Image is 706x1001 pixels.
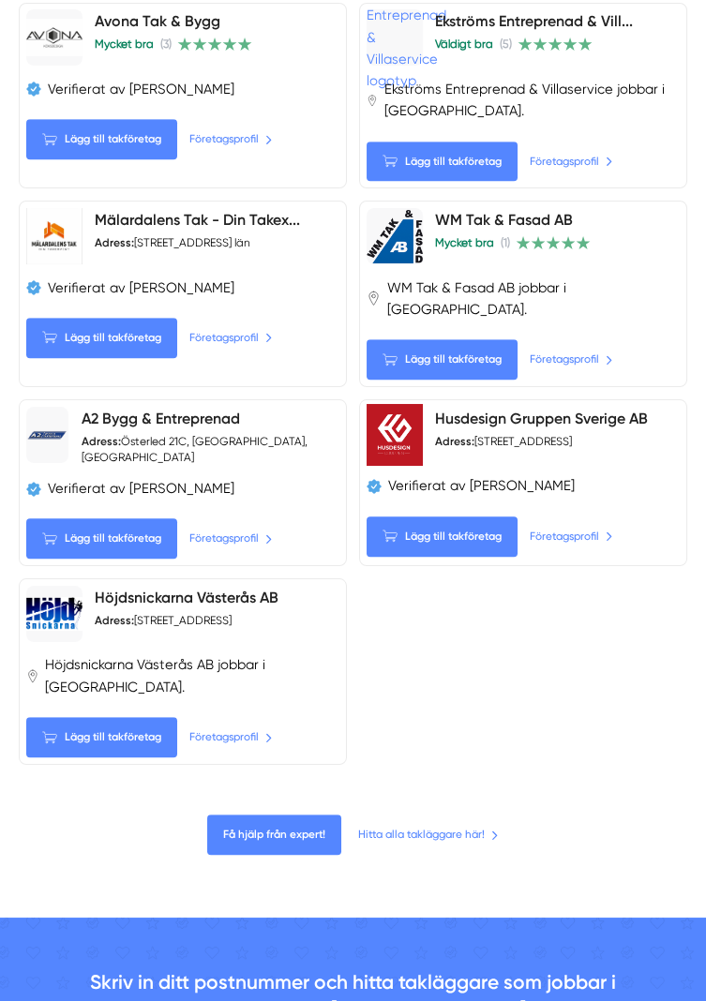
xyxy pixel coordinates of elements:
[367,339,518,380] : Lägg till takföretag
[435,435,474,448] strong: Adress:
[95,235,250,251] div: [STREET_ADDRESS] län
[367,93,378,109] svg: Pin / Karta
[358,826,499,844] a: Hitta alla takläggare här!
[530,153,613,171] a: Företagsprofil
[95,37,154,51] span: Mycket bra
[435,236,494,249] span: Mycket bra
[435,434,572,450] div: [STREET_ADDRESS]
[95,589,278,606] a: Höjdsnickarna Västerås AB
[26,208,83,264] img: Mälardalens Tak - Din Takexpert logotyp
[435,410,648,427] a: Husdesign Gruppen Sverige AB
[26,430,68,439] img: A2 Bygg & Entreprenad logotyp
[500,37,512,51] span: (5)
[95,613,232,629] div: [STREET_ADDRESS]
[387,277,680,321] span: WM Tak & Fasad AB jobbar i [GEOGRAPHIC_DATA].
[26,597,83,631] img: Höjdsnickarna Västerås AB logotyp
[189,530,273,547] a: Företagsprofil
[82,434,339,466] div: Österled 21C, [GEOGRAPHIC_DATA], [GEOGRAPHIC_DATA]
[530,351,613,368] a: Företagsprofil
[435,37,493,51] span: Väldigt bra
[367,142,518,182] : Lägg till takföretag
[95,12,220,30] a: Avona Tak & Bygg
[435,12,633,30] a: Ekströms Entreprenad & Vill...
[207,814,341,855] span: Få hjälp från expert!
[26,318,177,358] : Lägg till takföretag
[384,79,681,123] span: Ekströms Entreprenad & Villaservice jobbar i [GEOGRAPHIC_DATA].
[501,236,510,249] span: (1)
[530,528,613,545] a: Företagsprofil
[189,329,273,347] a: Företagsprofil
[26,119,177,159] : Lägg till takföretag
[45,654,339,698] span: Höjdsnickarna Västerås AB jobbar i [GEOGRAPHIC_DATA].
[26,717,177,757] : Lägg till takföretag
[189,728,273,746] a: Företagsprofil
[367,210,423,263] img: WM Tak & Fasad AB logotyp
[388,475,575,497] span: Verifierat av [PERSON_NAME]
[367,404,423,466] img: Husdesign Gruppen Sverige AB logotyp
[48,478,234,500] span: Verifierat av [PERSON_NAME]
[367,291,381,306] svg: Pin / Karta
[95,211,300,229] a: Mälardalens Tak - Din Takex...
[48,277,234,299] span: Verifierat av [PERSON_NAME]
[26,19,83,56] img: Avona Tak & Bygg logotyp
[82,435,121,448] strong: Adress:
[189,130,273,148] a: Företagsprofil
[26,668,39,684] svg: Pin / Karta
[95,236,134,249] strong: Adress:
[367,516,518,557] : Lägg till takföretag
[82,410,240,427] a: A2 Bygg & Entreprenad
[95,614,134,627] strong: Adress:
[435,211,573,229] a: WM Tak & Fasad AB
[160,37,172,51] span: (3)
[26,518,177,559] : Lägg till takföretag
[48,79,234,100] span: Verifierat av [PERSON_NAME]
